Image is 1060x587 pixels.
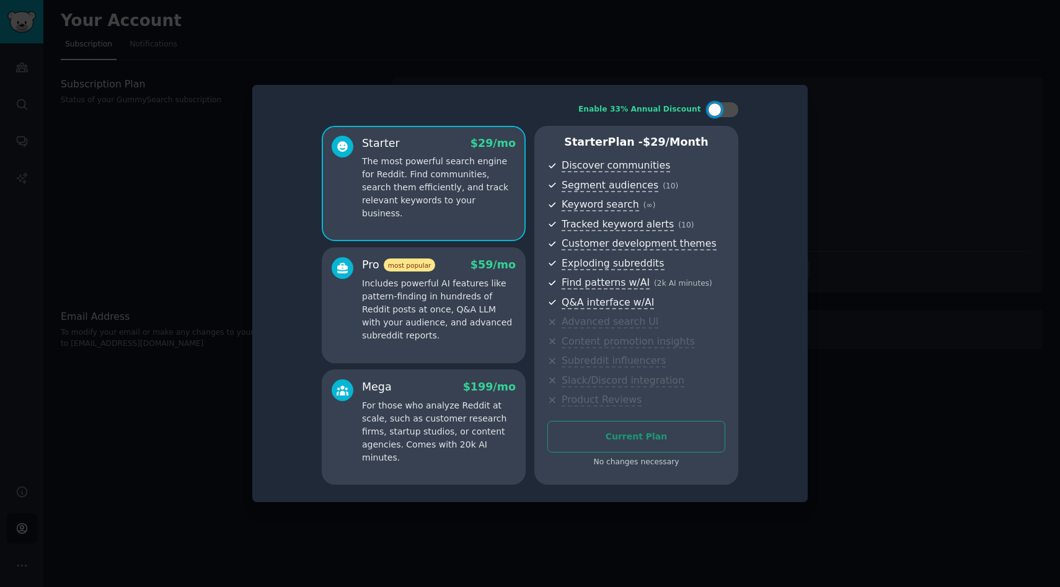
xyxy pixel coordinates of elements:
span: Customer development themes [562,237,717,250]
span: Discover communities [562,159,670,172]
span: Tracked keyword alerts [562,218,674,231]
span: Find patterns w/AI [562,276,650,289]
span: ( 2k AI minutes ) [654,279,712,288]
span: $ 29 /mo [470,137,516,149]
div: No changes necessary [547,457,725,468]
div: Enable 33% Annual Discount [578,104,701,115]
span: Q&A interface w/AI [562,296,654,309]
span: most popular [384,258,436,271]
span: Keyword search [562,198,639,211]
p: The most powerful search engine for Reddit. Find communities, search them efficiently, and track ... [362,155,516,220]
span: ( ∞ ) [643,201,656,210]
span: Segment audiences [562,179,658,192]
span: $ 59 /mo [470,258,516,271]
span: ( 10 ) [663,182,678,190]
p: Includes powerful AI features like pattern-finding in hundreds of Reddit posts at once, Q&A LLM w... [362,277,516,342]
div: Pro [362,257,435,273]
span: $ 29 /month [643,136,709,148]
span: Subreddit influencers [562,355,666,368]
span: Content promotion insights [562,335,695,348]
span: Exploding subreddits [562,257,664,270]
p: For those who analyze Reddit at scale, such as customer research firms, startup studios, or conte... [362,399,516,464]
span: ( 10 ) [678,221,694,229]
span: Slack/Discord integration [562,374,684,387]
p: Starter Plan - [547,135,725,150]
span: Advanced search UI [562,316,658,329]
span: $ 199 /mo [463,381,516,393]
span: Product Reviews [562,394,642,407]
div: Mega [362,379,392,395]
div: Starter [362,136,400,151]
